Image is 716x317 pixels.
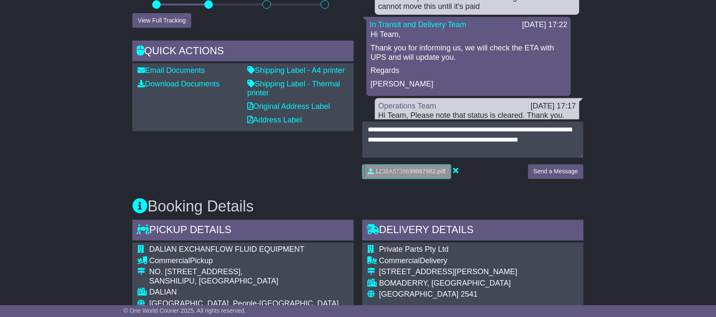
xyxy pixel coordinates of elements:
[132,13,191,28] button: View Full Tracking
[371,66,567,75] p: Regards
[247,116,302,124] a: Address Label
[379,257,517,266] div: Delivery
[370,20,467,29] a: In Transit and Delivery Team
[378,102,436,110] a: Operations Team
[379,290,459,299] span: [GEOGRAPHIC_DATA]
[123,307,246,314] span: © One World Courier 2025. All rights reserved.
[379,279,517,289] div: BOMADERRY, [GEOGRAPHIC_DATA]
[132,41,354,64] div: Quick Actions
[379,257,420,265] span: Commercial
[149,277,349,286] div: SANSHILIPU, [GEOGRAPHIC_DATA]
[531,102,576,111] div: [DATE] 17:17
[371,80,567,89] p: [PERSON_NAME]
[247,66,345,75] a: Shipping Label - A4 printer
[371,44,567,62] p: Thank you for informing us, we will check the ETA with UPS and will update you.
[149,300,339,308] span: [GEOGRAPHIC_DATA], People-[GEOGRAPHIC_DATA]
[461,290,478,299] span: 2541
[137,80,220,88] a: Download Documents
[132,220,354,243] div: Pickup Details
[362,220,584,243] div: Delivery Details
[132,198,584,215] h3: Booking Details
[149,268,349,277] div: NO. [STREET_ADDRESS],
[247,80,340,97] a: Shipping Label - Thermal printer
[528,164,584,179] button: Send a Message
[149,257,190,265] span: Commercial
[371,30,567,39] p: Hi Team,
[137,66,205,75] a: Email Documents
[149,288,349,298] div: DALIAN
[247,102,330,111] a: Original Address Label
[149,257,349,266] div: Pickup
[378,111,576,120] div: Hi Team, Please note that status is cleared. Thank you.
[379,268,517,277] div: [STREET_ADDRESS][PERSON_NAME]
[522,20,568,30] div: [DATE] 17:22
[149,245,305,254] span: DALIAN EXCHANFLOW FLUID EQUIPMENT
[379,245,449,254] span: Private Parts Pty Ltd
